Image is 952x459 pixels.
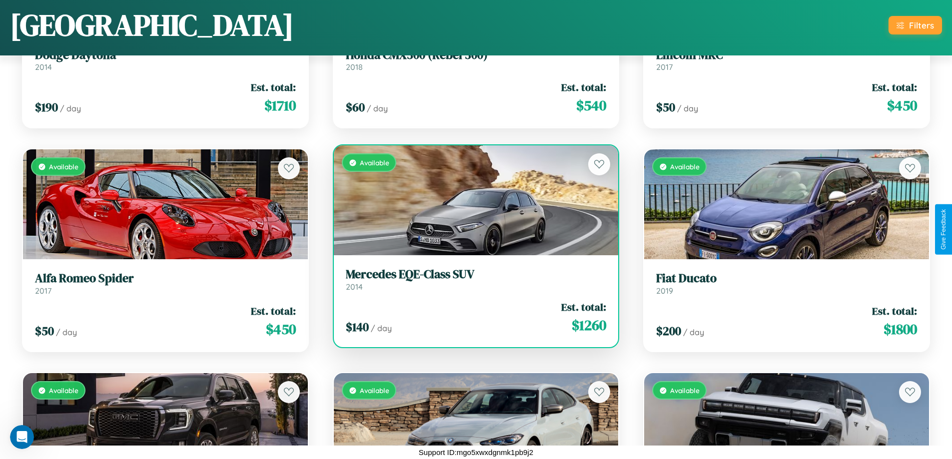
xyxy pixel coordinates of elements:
h3: Honda CMX300 (Rebel 300) [346,48,607,62]
span: / day [367,103,388,113]
a: Dodge Daytona2014 [35,48,296,72]
span: $ 450 [887,95,917,115]
span: / day [371,323,392,333]
span: Available [49,386,78,395]
span: $ 200 [656,323,681,339]
div: Give Feedback [940,209,947,250]
span: Available [360,386,389,395]
span: $ 450 [266,319,296,339]
span: Available [670,162,700,171]
iframe: Intercom live chat [10,425,34,449]
a: Mercedes EQE-Class SUV2014 [346,267,607,292]
a: Lincoln MKC2017 [656,48,917,72]
span: $ 60 [346,99,365,115]
span: Est. total: [561,80,606,94]
p: Support ID: mgo5xwxdgnmk1pb9j2 [419,446,533,459]
span: / day [677,103,698,113]
span: 2019 [656,286,673,296]
span: $ 1260 [572,315,606,335]
span: Available [670,386,700,395]
span: 2014 [346,282,363,292]
span: 2018 [346,62,363,72]
span: 2017 [35,286,51,296]
span: Est. total: [251,304,296,318]
span: 2014 [35,62,52,72]
a: Alfa Romeo Spider2017 [35,271,296,296]
span: $ 50 [35,323,54,339]
h3: Fiat Ducato [656,271,917,286]
h3: Alfa Romeo Spider [35,271,296,286]
span: Est. total: [872,80,917,94]
span: $ 540 [576,95,606,115]
span: $ 190 [35,99,58,115]
h1: [GEOGRAPHIC_DATA] [10,4,294,45]
span: Available [49,162,78,171]
span: $ 140 [346,319,369,335]
span: Available [360,158,389,167]
span: Est. total: [872,304,917,318]
div: Filters [909,20,934,30]
span: / day [683,327,704,337]
h3: Mercedes EQE-Class SUV [346,267,607,282]
span: / day [56,327,77,337]
span: $ 50 [656,99,675,115]
span: Est. total: [251,80,296,94]
span: 2017 [656,62,673,72]
button: Filters [889,16,942,34]
span: $ 1710 [264,95,296,115]
span: Est. total: [561,300,606,314]
a: Fiat Ducato2019 [656,271,917,296]
a: Honda CMX300 (Rebel 300)2018 [346,48,607,72]
span: $ 1800 [884,319,917,339]
span: / day [60,103,81,113]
